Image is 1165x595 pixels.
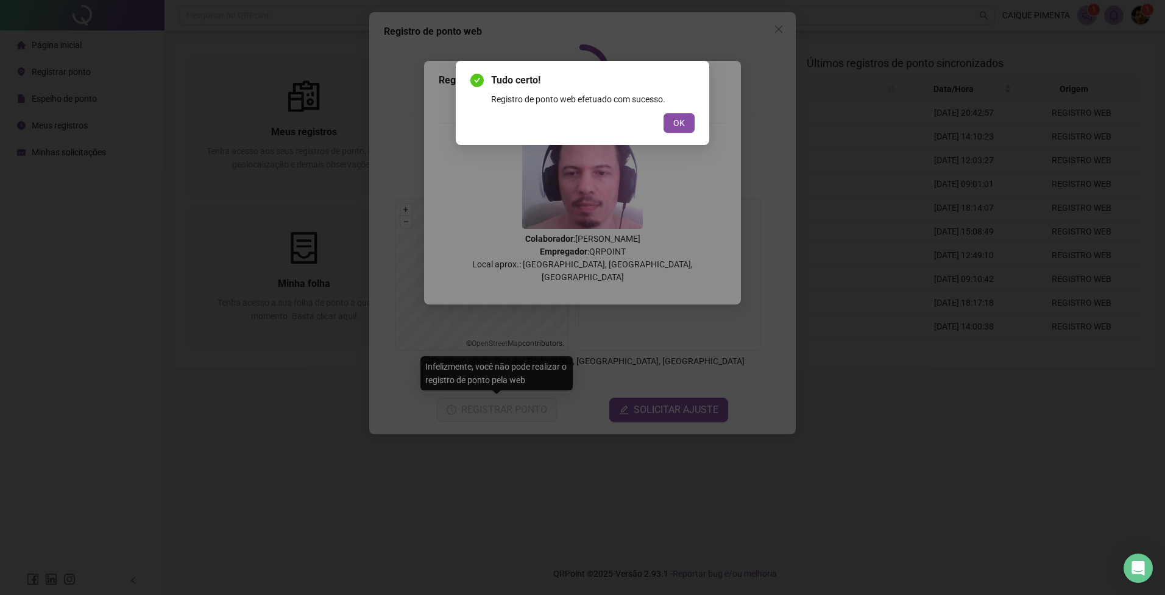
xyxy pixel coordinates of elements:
[673,116,685,130] span: OK
[470,74,484,87] span: check-circle
[664,113,695,133] button: OK
[491,73,695,88] span: Tudo certo!
[491,93,695,106] div: Registro de ponto web efetuado com sucesso.
[1124,554,1153,583] div: Open Intercom Messenger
